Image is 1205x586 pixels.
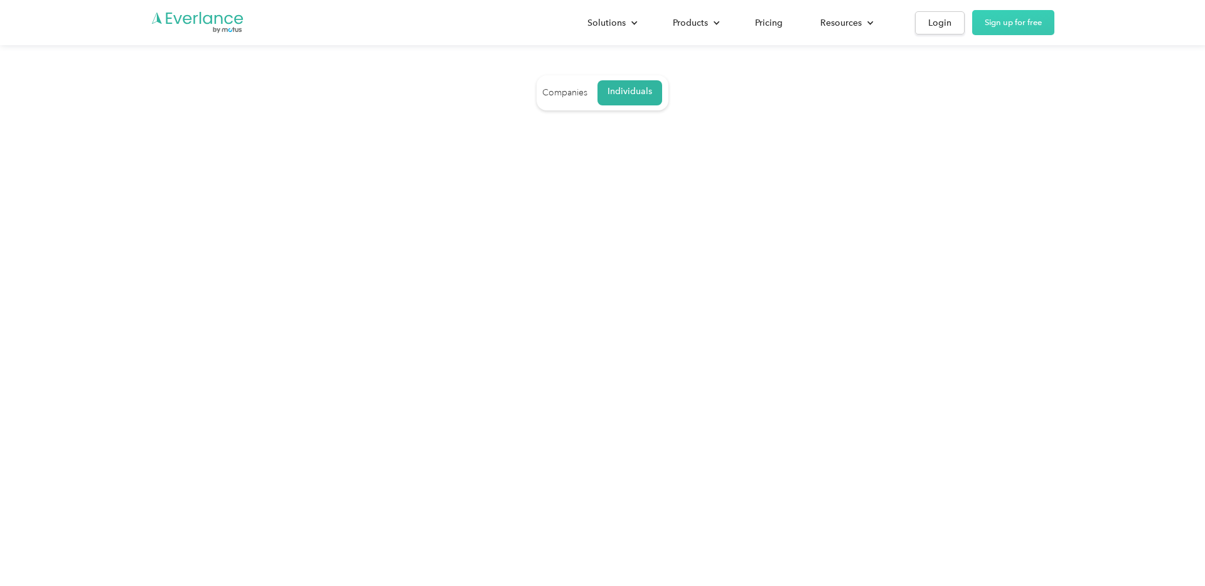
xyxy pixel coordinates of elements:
div: Pricing [755,15,783,31]
div: Products [673,15,708,31]
div: Companies [542,87,587,99]
div: Resources [820,15,862,31]
a: Sign up for free [972,10,1054,35]
div: Individuals [608,86,652,97]
div: Login [928,15,951,31]
div: Solutions [587,15,626,31]
a: Pricing [742,12,795,34]
a: Login [915,11,965,35]
a: Go to homepage [151,11,245,35]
